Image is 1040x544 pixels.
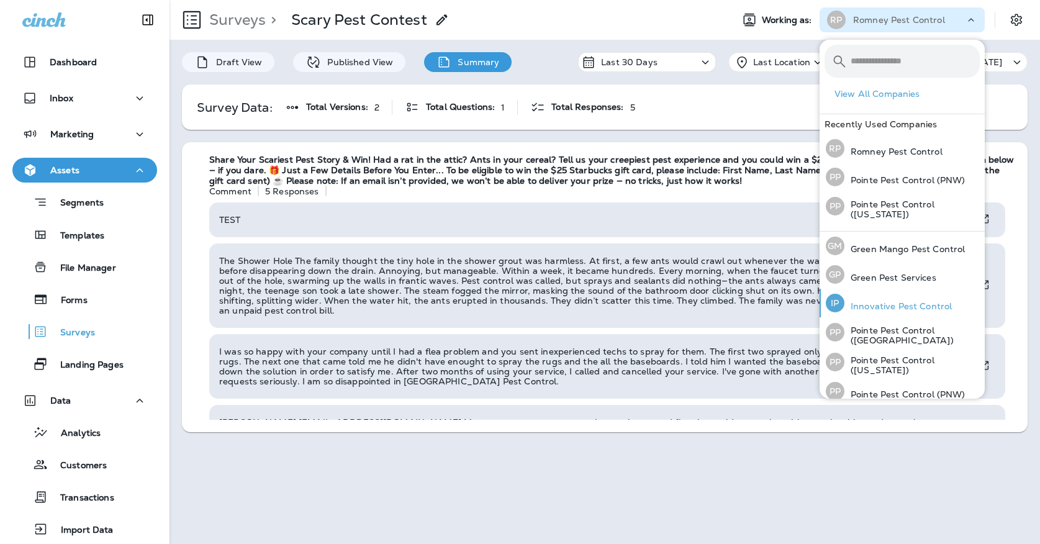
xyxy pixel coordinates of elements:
[826,323,844,342] div: PP
[844,389,965,399] p: Pointe Pest Control (PNW)
[12,254,157,280] button: File Manager
[826,237,844,255] div: GM
[820,347,985,377] button: PPPointe Pest Control ([US_STATE])
[50,93,73,103] p: Inbox
[820,289,985,317] button: IPInnovative Pest Control
[12,319,157,345] button: Surveys
[820,377,985,406] button: PPPointe Pest Control (PNW)
[321,57,393,67] p: Published View
[374,102,379,112] p: 2
[844,301,952,311] p: Innovative Pest Control
[50,396,71,406] p: Data
[306,102,368,112] span: Total Versions:
[12,86,157,111] button: Inbox
[853,15,945,25] p: Romney Pest Control
[820,317,985,347] button: PPPointe Pest Control ([GEOGRAPHIC_DATA])
[48,428,101,440] p: Analytics
[219,215,241,225] p: TEST
[48,460,107,472] p: Customers
[209,155,1015,186] span: Share Your Scariest Pest Story & Win! Had a rat in the attic? Ants in your cereal? Tell us your c...
[197,102,273,112] p: Survey Data:
[826,265,844,284] div: GP
[265,186,319,196] p: 5 Responses
[48,360,124,371] p: Landing Pages
[48,295,88,307] p: Forms
[844,325,980,345] p: Pointe Pest Control ([GEOGRAPHIC_DATA])
[820,114,985,134] div: Recently Used Companies
[426,102,495,112] span: Total Questions:
[12,122,157,147] button: Marketing
[48,197,104,210] p: Segments
[48,230,104,242] p: Templates
[551,102,623,112] span: Total Responses:
[12,222,157,248] button: Templates
[826,139,844,158] div: RP
[291,11,427,29] p: Scary Pest Contest
[266,11,276,29] p: >
[826,382,844,401] div: PP
[820,163,985,191] button: PPPointe Pest Control (PNW)
[48,327,95,339] p: Surveys
[820,260,985,289] button: GPGreen Pest Services
[48,263,116,274] p: File Manager
[204,11,266,29] p: Surveys
[820,232,985,260] button: GMGreen Mango Pest Control
[826,168,844,186] div: PP
[219,256,963,315] p: The Shower Hole The family thought the tiny hole in the shower grout was harmless. At first, a fe...
[209,186,251,196] p: Comment
[601,57,658,67] p: Last 30 Days
[12,516,157,542] button: Import Data
[12,451,157,478] button: Customers
[50,165,79,175] p: Assets
[827,11,846,29] div: RP
[12,484,157,510] button: Transactions
[630,102,635,112] p: 5
[451,57,499,67] p: Summary
[48,525,114,537] p: Import Data
[820,191,985,221] button: PPPointe Pest Control ([US_STATE])
[50,129,94,139] p: Marketing
[844,147,943,156] p: Romney Pest Control
[762,15,815,25] span: Working as:
[844,355,980,375] p: Pointe Pest Control ([US_STATE])
[826,353,844,371] div: PP
[12,419,157,445] button: Analytics
[12,50,157,75] button: Dashboard
[12,351,157,377] button: Landing Pages
[12,189,157,215] button: Segments
[210,57,262,67] p: Draft View
[844,199,980,219] p: Pointe Pest Control ([US_STATE])
[1005,9,1028,31] button: Settings
[753,57,810,67] p: Last Location
[844,175,965,185] p: Pointe Pest Control (PNW)
[219,417,963,447] p: [PERSON_NAME] [EMAIL_ADDRESS][DOMAIN_NAME] Many years ago, we were renting on the ground floor in...
[844,273,936,283] p: Green Pest Services
[844,244,965,254] p: Green Mango Pest Control
[826,294,844,312] div: IP
[826,197,844,215] div: PP
[12,158,157,183] button: Assets
[501,102,505,112] p: 1
[130,7,165,32] button: Collapse Sidebar
[12,388,157,413] button: Data
[48,492,114,504] p: Transactions
[830,84,985,104] button: View All Companies
[820,134,985,163] button: RPRomney Pest Control
[50,57,97,67] p: Dashboard
[12,286,157,312] button: Forms
[219,347,963,386] p: I was so happy with your company until I had a flea problem and you sent inexperienced techs to s...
